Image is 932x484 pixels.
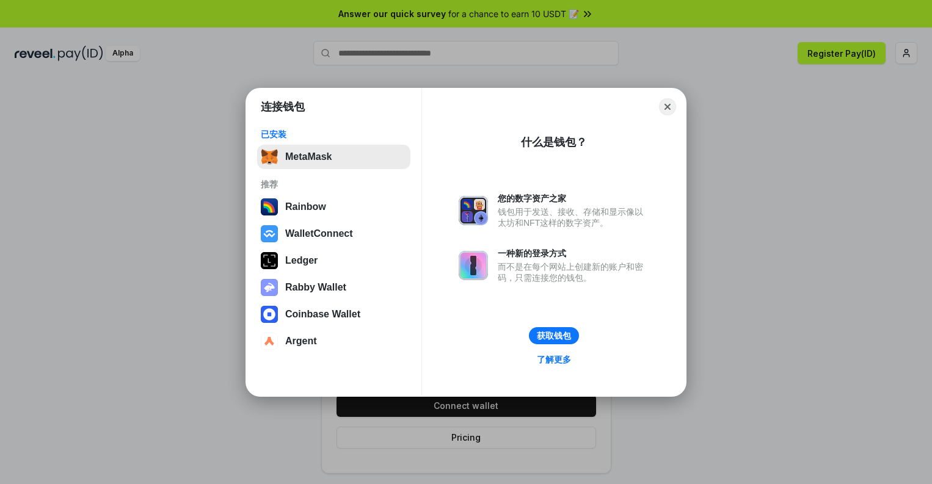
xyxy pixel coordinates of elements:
div: MetaMask [285,151,332,162]
img: svg+xml,%3Csvg%20width%3D%22120%22%20height%3D%22120%22%20viewBox%3D%220%200%20120%20120%22%20fil... [261,198,278,215]
button: 获取钱包 [529,327,579,344]
div: Ledger [285,255,318,266]
button: Rabby Wallet [257,275,410,300]
button: Argent [257,329,410,353]
img: svg+xml,%3Csvg%20xmlns%3D%22http%3A%2F%2Fwww.w3.org%2F2000%2Fsvg%22%20fill%3D%22none%22%20viewBox... [261,279,278,296]
div: 钱包用于发送、接收、存储和显示像以太坊和NFT这样的数字资产。 [498,206,649,228]
button: Rainbow [257,195,410,219]
img: svg+xml,%3Csvg%20width%3D%2228%22%20height%3D%2228%22%20viewBox%3D%220%200%2028%2028%22%20fill%3D... [261,225,278,242]
div: 获取钱包 [537,330,571,341]
img: svg+xml,%3Csvg%20fill%3D%22none%22%20height%3D%2233%22%20viewBox%3D%220%200%2035%2033%22%20width%... [261,148,278,165]
img: svg+xml,%3Csvg%20xmlns%3D%22http%3A%2F%2Fwww.w3.org%2F2000%2Fsvg%22%20fill%3D%22none%22%20viewBox... [459,196,488,225]
div: 而不是在每个网站上创建新的账户和密码，只需连接您的钱包。 [498,261,649,283]
div: 一种新的登录方式 [498,248,649,259]
button: Coinbase Wallet [257,302,410,327]
h1: 连接钱包 [261,99,305,114]
div: 推荐 [261,179,407,190]
button: Ledger [257,248,410,273]
img: svg+xml,%3Csvg%20width%3D%2228%22%20height%3D%2228%22%20viewBox%3D%220%200%2028%2028%22%20fill%3D... [261,333,278,350]
div: Rainbow [285,201,326,212]
button: Close [659,98,676,115]
div: 已安装 [261,129,407,140]
button: MetaMask [257,145,410,169]
div: WalletConnect [285,228,353,239]
div: 什么是钱包？ [521,135,587,150]
div: 您的数字资产之家 [498,193,649,204]
img: svg+xml,%3Csvg%20xmlns%3D%22http%3A%2F%2Fwww.w3.org%2F2000%2Fsvg%22%20width%3D%2228%22%20height%3... [261,252,278,269]
div: Argent [285,336,317,347]
div: Coinbase Wallet [285,309,360,320]
img: svg+xml,%3Csvg%20xmlns%3D%22http%3A%2F%2Fwww.w3.org%2F2000%2Fsvg%22%20fill%3D%22none%22%20viewBox... [459,251,488,280]
img: svg+xml,%3Csvg%20width%3D%2228%22%20height%3D%2228%22%20viewBox%3D%220%200%2028%2028%22%20fill%3D... [261,306,278,323]
button: WalletConnect [257,222,410,246]
div: Rabby Wallet [285,282,346,293]
div: 了解更多 [537,354,571,365]
a: 了解更多 [530,352,578,367]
